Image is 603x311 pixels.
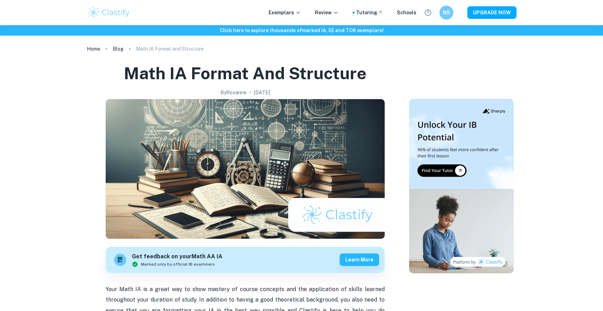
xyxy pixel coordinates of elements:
[254,89,270,96] h2: [DATE]
[132,252,223,261] h6: Get feedback on your Math AA IA
[249,89,251,96] p: •
[409,99,514,273] img: Thumbnail
[87,44,100,54] a: Home
[87,6,131,20] img: Clastify logo
[442,9,450,16] h6: NS
[106,247,385,273] a: Get feedback on yourMath AA IAMarked only by official IB examinersLearn more
[136,45,204,53] p: Math IA Format and Structure
[467,6,517,19] button: UPGRADE NOW
[439,6,453,20] button: NS
[1,27,602,34] h6: Click here to explore thousands of marked IA, EE and TOK exemplars !
[220,89,247,96] h2: By Roxanne
[106,99,385,239] img: Math IA Format and Structure cover image
[397,9,416,16] a: Schools
[340,253,379,266] button: Learn more
[356,9,383,16] a: Tutoring
[315,9,339,16] p: Review
[124,62,367,84] h1: Math IA Format and Structure
[113,44,123,54] a: Blog
[422,7,434,18] button: Help and Feedback
[269,9,301,16] p: Exemplars
[141,261,215,267] span: Marked only by official IB examiners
